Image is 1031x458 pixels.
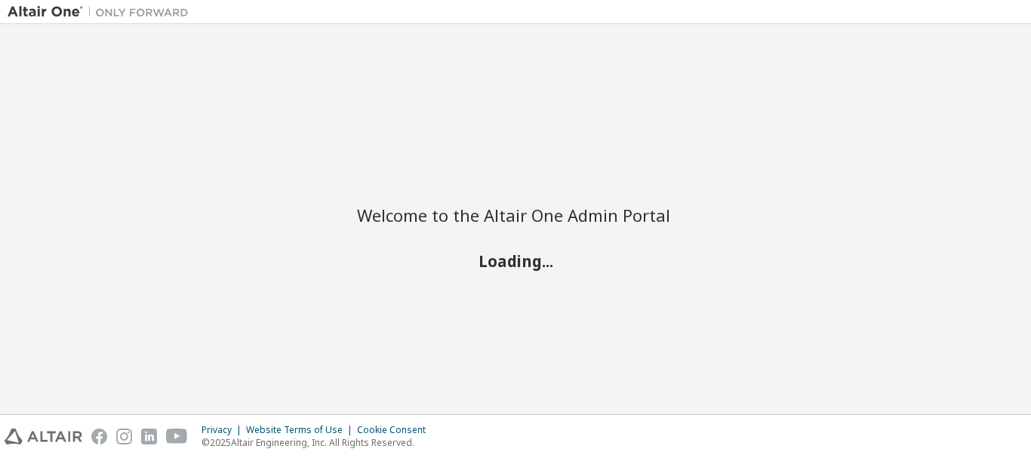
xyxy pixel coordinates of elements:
img: instagram.svg [116,429,132,444]
h2: Welcome to the Altair One Admin Portal [357,204,674,226]
img: youtube.svg [166,429,188,444]
img: Altair One [8,5,196,20]
div: Website Terms of Use [246,424,357,436]
p: © 2025 Altair Engineering, Inc. All Rights Reserved. [202,436,435,449]
h2: Loading... [357,251,674,270]
img: linkedin.svg [141,429,157,444]
div: Cookie Consent [357,424,435,436]
img: facebook.svg [91,429,107,444]
img: altair_logo.svg [5,429,82,444]
div: Privacy [202,424,246,436]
